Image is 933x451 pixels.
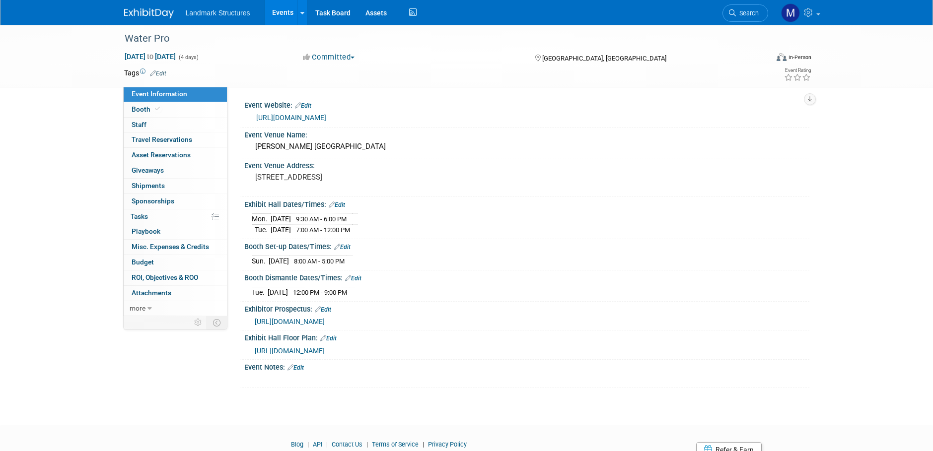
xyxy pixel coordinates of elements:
[124,52,176,61] span: [DATE] [DATE]
[287,364,304,371] a: Edit
[132,273,198,281] span: ROI, Objectives & ROO
[132,243,209,251] span: Misc. Expenses & Credits
[124,163,227,178] a: Giveaways
[132,289,171,297] span: Attachments
[124,224,227,239] a: Playbook
[150,70,166,77] a: Edit
[155,106,160,112] i: Booth reservation complete
[295,102,311,109] a: Edit
[428,441,467,448] a: Privacy Policy
[244,128,809,140] div: Event Venue Name:
[124,132,227,147] a: Travel Reservations
[132,182,165,190] span: Shipments
[324,441,330,448] span: |
[364,441,370,448] span: |
[190,316,207,329] td: Personalize Event Tab Strip
[736,9,759,17] span: Search
[124,194,227,209] a: Sponsorships
[320,335,337,342] a: Edit
[132,166,164,174] span: Giveaways
[132,135,192,143] span: Travel Reservations
[305,441,311,448] span: |
[269,256,289,266] td: [DATE]
[132,90,187,98] span: Event Information
[132,258,154,266] span: Budget
[244,239,809,252] div: Booth Set-up Dates/Times:
[329,201,345,208] a: Edit
[334,244,351,251] a: Edit
[124,240,227,255] a: Misc. Expenses & Credits
[777,53,787,61] img: Format-Inperson.png
[131,212,148,220] span: Tasks
[132,151,191,159] span: Asset Reservations
[244,158,809,171] div: Event Venue Address:
[255,347,325,355] a: [URL][DOMAIN_NAME]
[299,52,359,63] button: Committed
[132,227,160,235] span: Playbook
[268,287,288,298] td: [DATE]
[256,114,326,122] a: [URL][DOMAIN_NAME]
[710,52,812,66] div: Event Format
[291,441,303,448] a: Blog
[293,289,347,296] span: 12:00 PM - 9:00 PM
[252,214,271,225] td: Mon.
[124,255,227,270] a: Budget
[244,330,809,343] div: Exhibit Hall Floor Plan:
[255,173,469,182] pre: [STREET_ADDRESS]
[244,302,809,315] div: Exhibitor Prospectus:
[332,441,362,448] a: Contact Us
[255,318,325,325] a: [URL][DOMAIN_NAME]
[788,54,811,61] div: In-Person
[252,225,271,235] td: Tue.
[252,139,802,154] div: [PERSON_NAME] [GEOGRAPHIC_DATA]
[296,215,347,223] span: 9:30 AM - 6:00 PM
[542,55,666,62] span: [GEOGRAPHIC_DATA], [GEOGRAPHIC_DATA]
[207,316,227,329] td: Toggle Event Tabs
[124,270,227,285] a: ROI, Objectives & ROO
[722,4,768,22] a: Search
[178,54,199,61] span: (4 days)
[252,256,269,266] td: Sun.
[124,118,227,132] a: Staff
[124,209,227,224] a: Tasks
[121,30,753,48] div: Water Pro
[145,53,155,61] span: to
[784,68,811,73] div: Event Rating
[244,98,809,111] div: Event Website:
[124,301,227,316] a: more
[124,286,227,301] a: Attachments
[186,9,250,17] span: Landmark Structures
[315,306,331,313] a: Edit
[271,214,291,225] td: [DATE]
[294,258,345,265] span: 8:00 AM - 5:00 PM
[345,275,361,282] a: Edit
[244,197,809,210] div: Exhibit Hall Dates/Times:
[130,304,145,312] span: more
[132,105,162,113] span: Booth
[244,360,809,373] div: Event Notes:
[296,226,350,234] span: 7:00 AM - 12:00 PM
[271,225,291,235] td: [DATE]
[124,87,227,102] a: Event Information
[124,179,227,193] a: Shipments
[252,287,268,298] td: Tue.
[781,3,800,22] img: Maryann Tijerina
[124,8,174,18] img: ExhibitDay
[124,68,166,78] td: Tags
[372,441,419,448] a: Terms of Service
[124,148,227,163] a: Asset Reservations
[244,270,809,283] div: Booth Dismantle Dates/Times:
[124,102,227,117] a: Booth
[132,197,174,205] span: Sponsorships
[313,441,322,448] a: API
[132,121,146,129] span: Staff
[420,441,427,448] span: |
